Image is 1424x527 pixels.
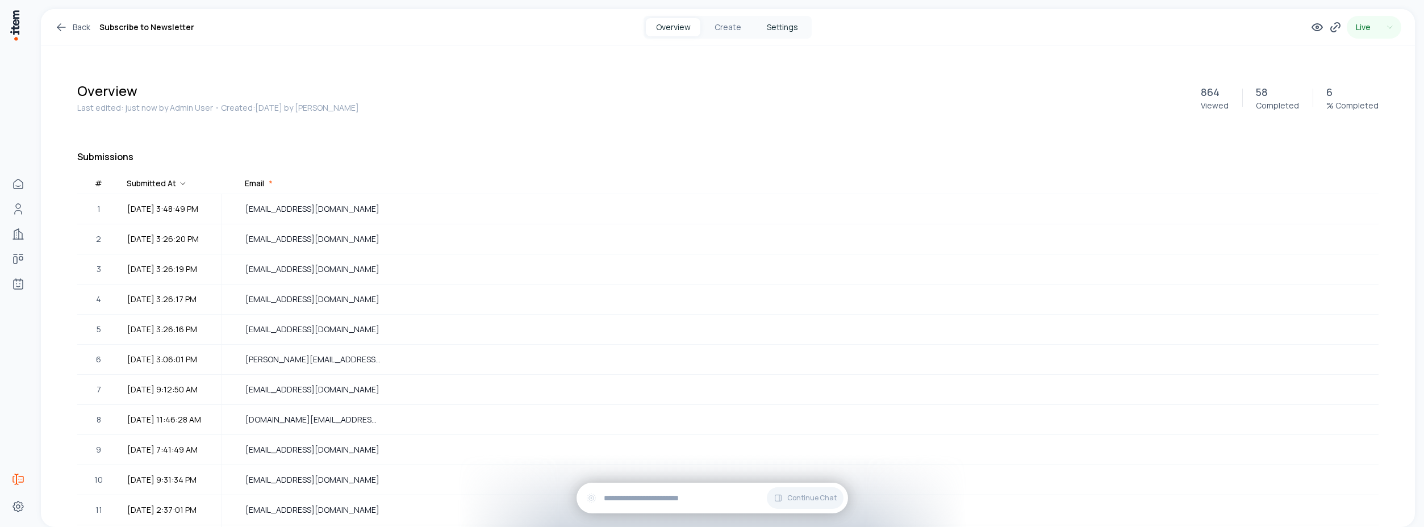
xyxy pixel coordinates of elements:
[700,18,755,36] button: Create
[1256,100,1299,111] p: Completed
[127,413,214,426] span: [DATE] 11:46:28 AM
[55,20,90,34] a: Back
[1201,84,1220,100] p: 864
[96,293,101,306] span: 4
[1201,100,1229,111] p: Viewed
[755,18,809,36] button: Settings
[95,178,102,189] div: #
[97,203,101,215] span: 1
[245,203,381,215] span: [EMAIL_ADDRESS][DOMAIN_NAME]
[77,150,1379,164] h4: Submissions
[96,444,101,456] span: 9
[127,203,214,215] span: [DATE] 3:48:49 PM
[96,353,101,366] span: 6
[7,495,30,518] a: Settings
[97,263,101,275] span: 3
[9,9,20,41] img: Item Brain Logo
[646,18,700,36] button: Overview
[7,273,30,295] a: Agents
[77,102,1187,114] p: Last edited: just now by Admin User ・Created: [DATE] by [PERSON_NAME]
[1326,84,1333,100] p: 6
[245,293,381,306] span: [EMAIL_ADDRESS][DOMAIN_NAME]
[127,444,214,456] span: [DATE] 7:41:49 AM
[7,468,30,491] a: Forms
[245,263,381,275] span: [EMAIL_ADDRESS][DOMAIN_NAME]
[245,474,381,486] span: [EMAIL_ADDRESS][DOMAIN_NAME]
[97,413,101,426] span: 8
[97,383,101,396] span: 7
[95,504,102,516] span: 11
[94,474,103,486] span: 10
[77,82,1187,100] h1: Overview
[1256,84,1268,100] p: 58
[127,474,214,486] span: [DATE] 9:31:34 PM
[245,233,381,245] span: [EMAIL_ADDRESS][DOMAIN_NAME]
[1326,100,1379,111] p: % Completed
[99,20,194,34] h1: Subscribe to Newsletter
[7,173,30,195] a: Home
[127,353,214,366] span: [DATE] 3:06:01 PM
[577,483,848,513] div: Continue Chat
[7,223,30,245] a: Companies
[127,504,214,516] span: [DATE] 2:37:01 PM
[127,293,214,306] span: [DATE] 3:26:17 PM
[127,233,214,245] span: [DATE] 3:26:20 PM
[245,383,381,396] span: [EMAIL_ADDRESS][DOMAIN_NAME]
[7,198,30,220] a: Contacts
[96,233,101,245] span: 2
[787,493,837,503] span: Continue Chat
[245,444,381,456] span: [EMAIL_ADDRESS][DOMAIN_NAME]
[245,353,381,366] span: [PERSON_NAME][EMAIL_ADDRESS][PERSON_NAME][DOMAIN_NAME]
[97,323,101,336] span: 5
[127,323,214,336] span: [DATE] 3:26:16 PM
[245,178,264,189] div: Email
[7,248,30,270] a: deals
[245,323,381,336] span: [EMAIL_ADDRESS][DOMAIN_NAME]
[127,263,214,275] span: [DATE] 3:26:19 PM
[245,413,381,426] span: [DOMAIN_NAME][EMAIL_ADDRESS][DOMAIN_NAME]
[127,178,187,189] div: Submitted At
[127,383,214,396] span: [DATE] 9:12:50 AM
[245,504,381,516] span: [EMAIL_ADDRESS][DOMAIN_NAME]
[767,487,843,509] button: Continue Chat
